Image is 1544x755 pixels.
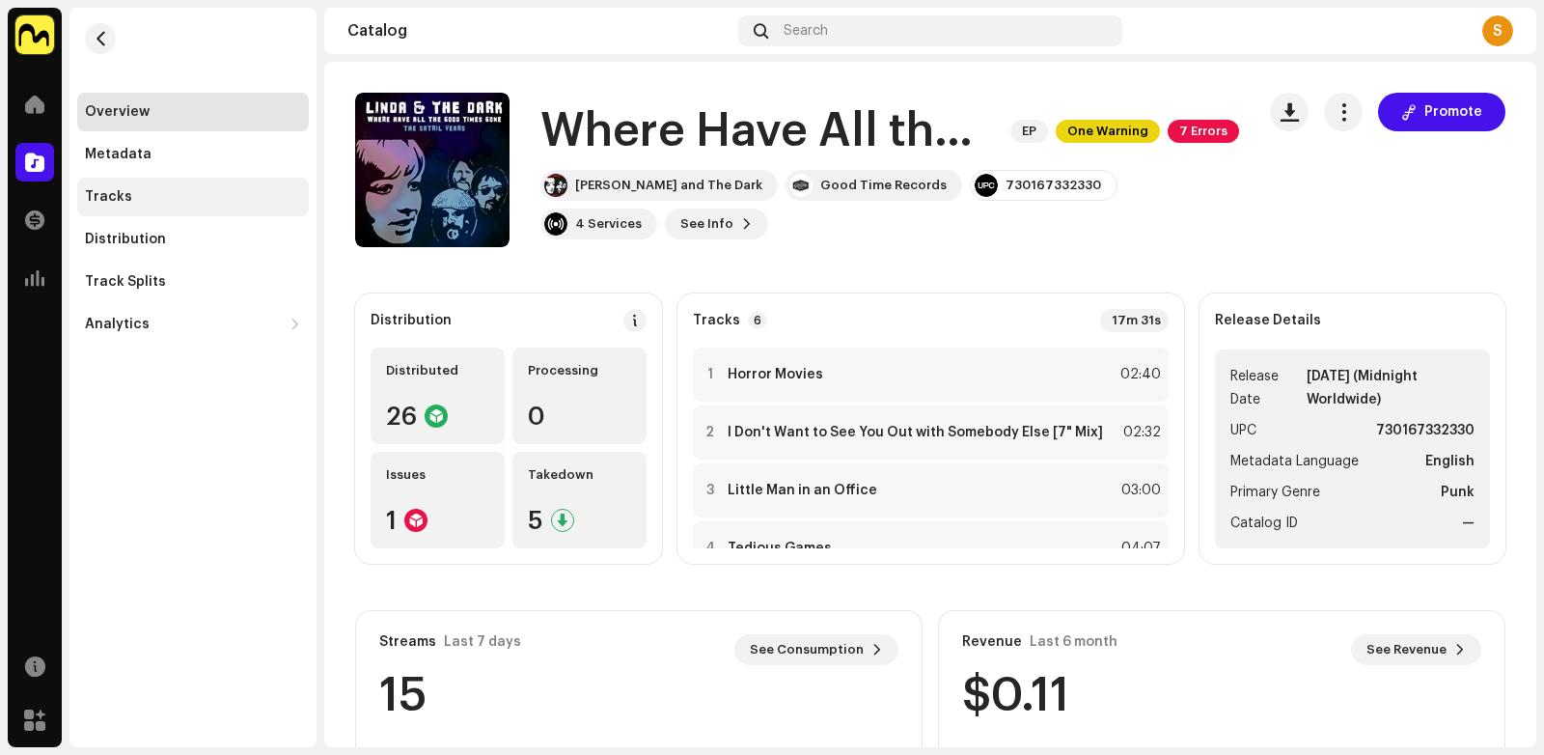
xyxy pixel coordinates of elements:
[85,232,166,247] div: Distribution
[1230,450,1359,473] span: Metadata Language
[1441,481,1475,504] strong: Punk
[528,467,631,483] div: Takedown
[1482,15,1513,46] div: S
[1425,450,1475,473] strong: English
[1424,93,1482,131] span: Promote
[371,313,452,328] div: Distribution
[15,15,54,54] img: 1276ee5d-5357-4eee-b3c8-6fdbc920d8e6
[1351,634,1481,665] button: See Revenue
[575,178,762,193] div: [PERSON_NAME] and The Dark
[77,93,309,131] re-m-nav-item: Overview
[1056,120,1160,143] span: One Warning
[544,174,567,197] img: 78f1bc3c-c88a-433b-b2fb-cc2d47e6471a
[1230,512,1298,535] span: Catalog ID
[77,135,309,174] re-m-nav-item: Metadata
[1378,93,1505,131] button: Promote
[85,104,150,120] div: Overview
[680,205,733,243] span: See Info
[77,263,309,301] re-m-nav-item: Track Splits
[1006,178,1101,193] div: 730167332330
[386,363,489,378] div: Distributed
[962,634,1022,650] div: Revenue
[1366,630,1447,669] span: See Revenue
[85,317,150,332] div: Analytics
[734,634,898,665] button: See Consumption
[728,425,1103,440] strong: I Don't Want to See You Out with Somebody Else [7" Mix]
[1230,481,1320,504] span: Primary Genre
[1215,313,1321,328] strong: Release Details
[1118,421,1161,444] div: 02:32
[728,367,823,382] strong: Horror Movies
[77,178,309,216] re-m-nav-item: Tracks
[85,189,132,205] div: Tracks
[784,23,828,39] span: Search
[820,178,947,193] div: Good Time Records
[1307,365,1475,411] strong: [DATE] (Midnight Worldwide)
[540,100,995,162] h1: Where Have All the Good Times Gone - The Satril Years
[1100,309,1169,332] div: 17m 31s
[1010,120,1048,143] span: EP
[1230,365,1304,411] span: Release Date
[748,312,767,329] p-badge: 6
[728,483,877,498] strong: Little Man in an Office
[1118,363,1161,386] div: 02:40
[528,363,631,378] div: Processing
[85,147,152,162] div: Metadata
[1168,120,1239,143] span: 7 Errors
[1376,419,1475,442] strong: 730167332330
[665,209,768,239] button: See Info
[728,541,832,556] strong: Tedious Games
[85,274,166,290] div: Track Splits
[1030,634,1117,650] div: Last 6 month
[693,313,740,328] strong: Tracks
[1118,479,1161,502] div: 03:00
[386,467,489,483] div: Issues
[347,23,731,39] div: Catalog
[77,305,309,344] re-m-nav-dropdown: Analytics
[1118,537,1161,560] div: 04:07
[1462,512,1475,535] strong: —
[444,634,521,650] div: Last 7 days
[789,174,813,197] img: 561c2714-aee0-477a-9824-bdd6bf3f655b
[77,220,309,259] re-m-nav-item: Distribution
[750,630,864,669] span: See Consumption
[379,634,436,650] div: Streams
[1230,419,1256,442] span: UPC
[575,216,642,232] div: 4 Services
